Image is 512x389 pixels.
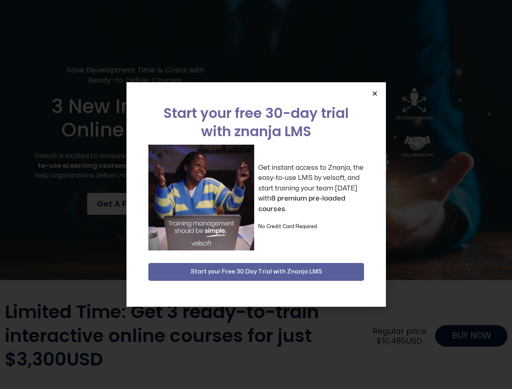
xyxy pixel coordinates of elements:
strong: 8 premium pre-loaded courses [258,195,345,212]
a: Close [372,90,378,96]
span: Start your Free 30 Day Trial with Znanja LMS [191,267,322,277]
strong: No Credit Card Required [258,224,317,229]
h2: Start your free 30-day trial with znanja LMS [148,104,364,141]
img: a woman sitting at her laptop dancing [148,145,254,250]
p: Get instant access to Znanja, the easy-to-use LMS by velsoft, and start training your team [DATE]... [258,162,364,214]
button: Start your Free 30 Day Trial with Znanja LMS [148,263,364,281]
